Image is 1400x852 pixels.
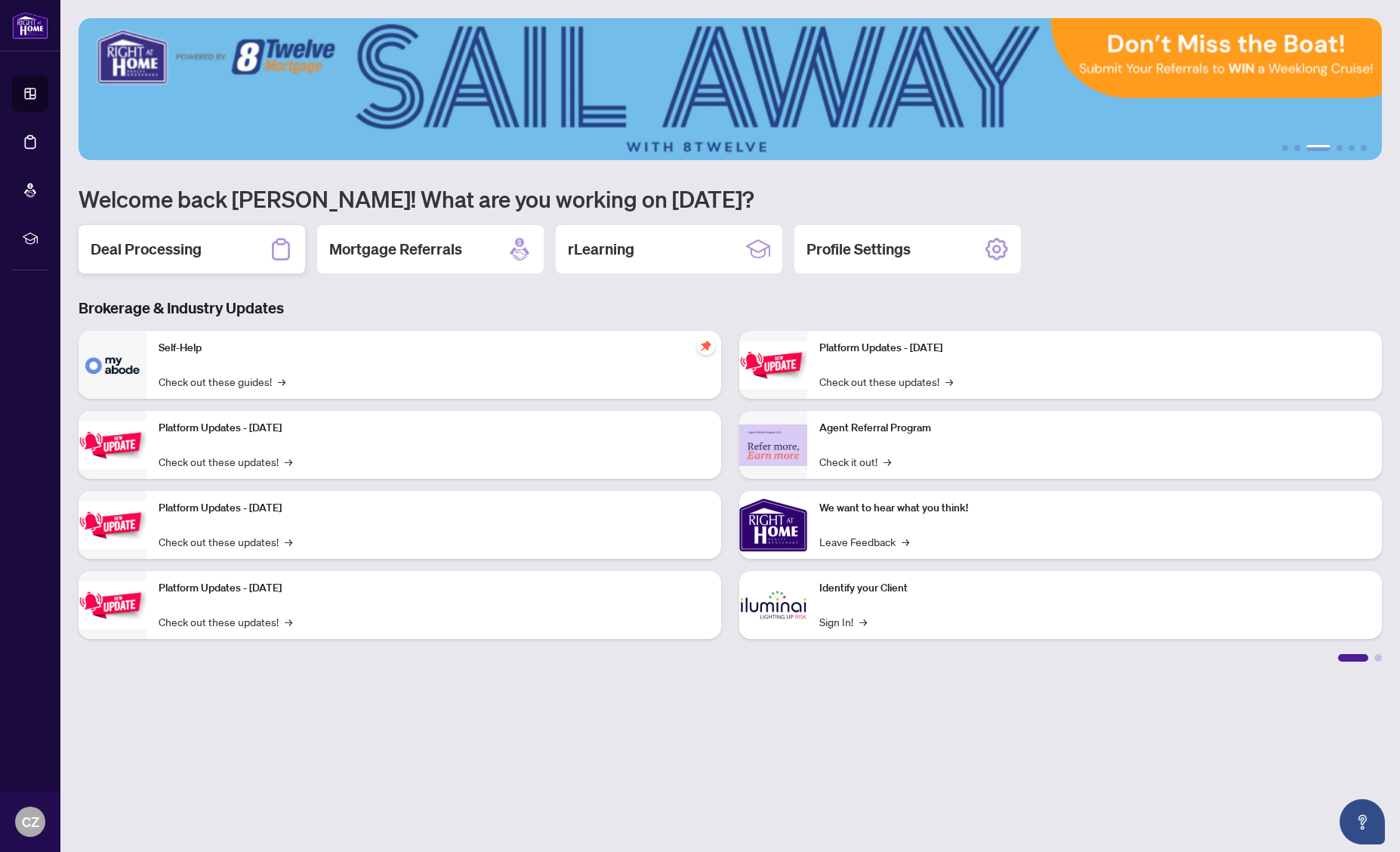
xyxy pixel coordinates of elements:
img: We want to hear what you think! [739,491,807,559]
img: Identify your Client [739,571,807,639]
img: logo [12,11,48,39]
img: Platform Updates - September 16, 2025 [79,421,146,469]
span: → [902,533,909,550]
button: Open asap [1340,799,1385,844]
a: Check out these updates!→ [159,533,292,550]
img: Platform Updates - July 21, 2025 [79,502,146,549]
span: → [285,533,292,550]
img: Agent Referral Program [739,424,807,466]
button: 6 [1361,145,1367,151]
button: 3 [1306,145,1331,151]
img: Platform Updates - June 23, 2025 [739,341,807,389]
p: We want to hear what you think! [819,500,1370,517]
p: Platform Updates - [DATE] [159,580,709,597]
h2: Profile Settings [806,239,911,260]
a: Sign In!→ [819,613,867,630]
img: Platform Updates - July 8, 2025 [79,582,146,629]
a: Check out these updates!→ [159,453,292,470]
button: 1 [1282,145,1288,151]
p: Platform Updates - [DATE] [159,420,709,437]
span: CZ [22,811,39,832]
a: Check out these updates!→ [159,613,292,630]
p: Platform Updates - [DATE] [159,500,709,517]
h1: Welcome back [PERSON_NAME]! What are you working on [DATE]? [79,184,1382,213]
img: Slide 2 [79,18,1382,160]
span: → [285,613,292,630]
span: → [285,453,292,470]
a: Leave Feedback→ [819,533,909,550]
button: 2 [1294,145,1300,151]
h3: Brokerage & Industry Updates [79,298,1382,319]
h2: Mortgage Referrals [329,239,462,260]
button: 5 [1349,145,1355,151]
a: Check out these updates!→ [819,373,953,390]
p: Self-Help [159,340,709,357]
span: → [278,373,285,390]
p: Agent Referral Program [819,420,1370,437]
p: Platform Updates - [DATE] [819,340,1370,357]
span: pushpin [697,337,715,355]
a: Check it out!→ [819,453,891,470]
img: Self-Help [79,331,146,399]
span: → [945,373,953,390]
span: → [883,453,891,470]
a: Check out these guides!→ [159,373,285,390]
h2: Deal Processing [91,239,202,260]
h2: rLearning [568,239,634,260]
span: → [859,613,867,630]
button: 4 [1337,145,1343,151]
p: Identify your Client [819,580,1370,597]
